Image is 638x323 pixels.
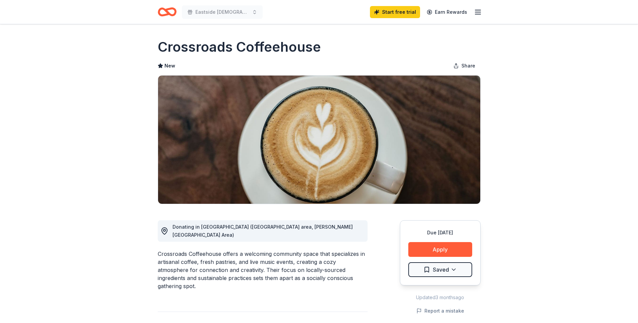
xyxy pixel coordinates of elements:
[408,262,472,277] button: Saved
[158,76,480,204] img: Image for Crossroads Coffeehouse
[400,293,481,302] div: Updated 3 months ago
[195,8,249,16] span: Eastside [DEMOGRAPHIC_DATA] Art and Craft Fair
[370,6,420,18] a: Start free trial
[448,59,481,73] button: Share
[173,224,353,238] span: Donating in [GEOGRAPHIC_DATA] ([GEOGRAPHIC_DATA] area, [PERSON_NAME][GEOGRAPHIC_DATA] Area)
[164,62,175,70] span: New
[182,5,263,19] button: Eastside [DEMOGRAPHIC_DATA] Art and Craft Fair
[158,38,321,56] h1: Crossroads Coffeehouse
[461,62,475,70] span: Share
[408,242,472,257] button: Apply
[158,250,368,290] div: Crossroads Coffeehouse offers a welcoming community space that specializes in artisanal coffee, f...
[423,6,471,18] a: Earn Rewards
[158,4,177,20] a: Home
[408,229,472,237] div: Due [DATE]
[433,265,449,274] span: Saved
[416,307,464,315] button: Report a mistake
